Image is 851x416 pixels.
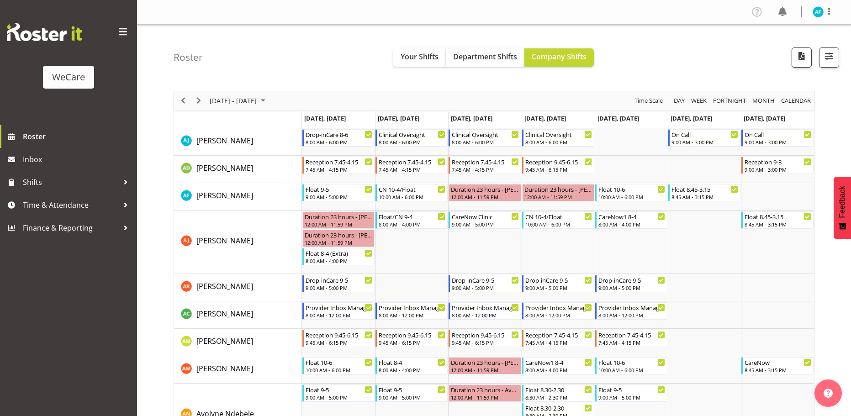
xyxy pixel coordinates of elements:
div: Andrea Ramirez"s event - Drop-inCare 9-5 Begin From Monday, September 29, 2025 at 9:00:00 AM GMT+... [302,275,375,292]
div: 8:00 AM - 4:00 PM [306,257,372,264]
div: Avolyne Ndebele"s event - Float 8.30-2.30 Begin From Thursday, October 2, 2025 at 8:30:00 AM GMT+... [522,384,594,402]
div: Alex Ferguson"s event - Duration 23 hours - Alex Ferguson Begin From Thursday, October 2, 2025 at... [522,184,594,201]
span: [PERSON_NAME] [196,281,253,291]
div: Amy Johannsen"s event - Duration 23 hours - Amy Johannsen Begin From Monday, September 29, 2025 a... [302,211,375,229]
div: Reception 7.45-4.15 [452,157,518,166]
div: Provider Inbox Management [452,303,518,312]
div: Reception 9.45-6.15 [452,330,518,339]
button: Filter Shifts [819,47,839,68]
div: CareNow1 8-4 [598,212,665,221]
div: 7:45 AM - 4:15 PM [306,166,372,173]
div: 9:00 AM - 5:00 PM [598,394,665,401]
button: Feedback - Show survey [834,177,851,239]
div: 12:00 AM - 11:59 PM [451,193,518,200]
div: 8:00 AM - 6:00 PM [525,138,592,146]
div: CareNow1 8-4 [525,358,592,367]
div: 9:00 AM - 5:00 PM [452,284,518,291]
div: 8:45 AM - 3:15 PM [745,221,811,228]
button: Next [193,95,205,106]
span: [DATE], [DATE] [524,114,566,122]
button: Your Shifts [393,48,446,67]
div: Avolyne Ndebele"s event - Float 9-5 Begin From Monday, September 29, 2025 at 9:00:00 AM GMT+13:00... [302,384,375,402]
div: AJ Jones"s event - Clinical Oversight Begin From Tuesday, September 30, 2025 at 8:00:00 AM GMT+13... [375,129,448,147]
div: Ashley Mendoza"s event - Duration 23 hours - Ashley Mendoza Begin From Wednesday, October 1, 2025... [449,357,521,374]
div: Andrew Casburn"s event - Provider Inbox Management Begin From Thursday, October 2, 2025 at 8:00:0... [522,302,594,320]
span: calendar [780,95,812,106]
button: Download a PDF of the roster according to the set date range. [792,47,812,68]
div: 10:00 AM - 6:00 PM [525,221,592,228]
img: Rosterit website logo [7,23,82,41]
div: Amy Johannsen"s event - CareNow Clinic Begin From Wednesday, October 1, 2025 at 9:00:00 AM GMT+13... [449,211,521,229]
div: previous period [175,91,191,111]
a: [PERSON_NAME] [196,135,253,146]
div: 9:00 AM - 3:00 PM [671,138,738,146]
span: [DATE] - [DATE] [209,95,258,106]
div: Drop-inCare 9-5 [306,275,372,284]
span: Month [751,95,776,106]
span: [DATE], [DATE] [378,114,419,122]
div: Antonia Mao"s event - Reception 7.45-4.15 Begin From Thursday, October 2, 2025 at 7:45:00 AM GMT+... [522,330,594,347]
div: CN 10-4/Float [525,212,592,221]
div: Alex Ferguson"s event - Float 9-5 Begin From Monday, September 29, 2025 at 9:00:00 AM GMT+13:00 E... [302,184,375,201]
div: Provider Inbox Management [598,303,665,312]
div: 10:00 AM - 6:00 PM [598,366,665,374]
div: Alex Ferguson"s event - CN 10-4/Float Begin From Tuesday, September 30, 2025 at 10:00:00 AM GMT+1... [375,184,448,201]
div: On Call [745,130,811,139]
div: 8:00 AM - 4:00 PM [379,366,445,374]
span: [DATE], [DATE] [744,114,785,122]
td: Aleea Devenport resource [174,156,302,183]
div: CareNow Clinic [452,212,518,221]
div: Sep 29 - Oct 05, 2025 [206,91,271,111]
div: Amy Johannsen"s event - Duration 23 hours - Amy Johannsen Begin From Monday, September 29, 2025 a... [302,230,375,247]
div: Provider Inbox Management [379,303,445,312]
div: Avolyne Ndebele"s event - Float 9-5 Begin From Friday, October 3, 2025 at 9:00:00 AM GMT+13:00 En... [595,384,667,402]
div: Alex Ferguson"s event - Float 8.45-3.15 Begin From Saturday, October 4, 2025 at 8:45:00 AM GMT+13... [668,184,740,201]
div: 9:00 AM - 5:00 PM [306,284,372,291]
div: Float/CN 9-4 [379,212,445,221]
div: Float 8.45-3.15 [745,212,811,221]
div: 9:00 AM - 5:00 PM [598,284,665,291]
div: 7:45 AM - 4:15 PM [379,166,445,173]
button: Fortnight [712,95,748,106]
div: 9:00 AM - 5:00 PM [452,221,518,228]
div: On Call [671,130,738,139]
div: 12:00 AM - 11:59 PM [451,394,518,401]
div: next period [191,91,206,111]
span: Finance & Reporting [23,221,119,235]
div: 8:00 AM - 6:00 PM [452,138,518,146]
div: 7:45 AM - 4:15 PM [525,339,592,346]
div: Aleea Devenport"s event - Reception 9.45-6.15 Begin From Thursday, October 2, 2025 at 9:45:00 AM ... [522,157,594,174]
div: Andrew Casburn"s event - Provider Inbox Management Begin From Wednesday, October 1, 2025 at 8:00:... [449,302,521,320]
a: [PERSON_NAME] [196,308,253,319]
div: Antonia Mao"s event - Reception 7.45-4.15 Begin From Friday, October 3, 2025 at 7:45:00 AM GMT+13... [595,330,667,347]
div: Float 9-5 [306,385,372,394]
span: Company Shifts [532,52,587,62]
div: 9:45 AM - 6:15 PM [379,339,445,346]
div: Duration 23 hours - [PERSON_NAME] [305,212,372,221]
img: help-xxl-2.png [824,389,833,398]
button: Time Scale [633,95,665,106]
div: 9:00 AM - 3:00 PM [745,138,811,146]
button: Department Shifts [446,48,524,67]
div: 8:00 AM - 12:00 PM [379,311,445,319]
a: [PERSON_NAME] [196,190,253,201]
div: 8:45 AM - 3:15 PM [671,193,738,200]
div: Antonia Mao"s event - Reception 9.45-6.15 Begin From Tuesday, September 30, 2025 at 9:45:00 AM GM... [375,330,448,347]
div: Float 9-5 [306,184,372,194]
div: 10:00 AM - 6:00 PM [379,193,445,200]
div: Clinical Oversight [379,130,445,139]
div: AJ Jones"s event - Drop-inCare 8-6 Begin From Monday, September 29, 2025 at 8:00:00 AM GMT+13:00 ... [302,129,375,147]
span: [PERSON_NAME] [196,190,253,200]
span: Department Shifts [453,52,517,62]
span: [PERSON_NAME] [196,163,253,173]
span: [PERSON_NAME] [196,136,253,146]
div: Andrew Casburn"s event - Provider Inbox Management Begin From Friday, October 3, 2025 at 8:00:00 ... [595,302,667,320]
div: Andrew Casburn"s event - Provider Inbox Management Begin From Monday, September 29, 2025 at 8:00:... [302,302,375,320]
div: Aleea Devenport"s event - Reception 7.45-4.15 Begin From Wednesday, October 1, 2025 at 7:45:00 AM... [449,157,521,174]
span: [DATE], [DATE] [597,114,639,122]
div: Avolyne Ndebele"s event - Duration 23 hours - Avolyne Ndebele Begin From Wednesday, October 1, 20... [449,384,521,402]
h4: Roster [174,52,203,63]
div: Reception 9.45-6.15 [306,330,372,339]
div: AJ Jones"s event - On Call Begin From Sunday, October 5, 2025 at 9:00:00 AM GMT+13:00 Ends At Sun... [741,129,814,147]
div: Amy Johannsen"s event - Float 8.45-3.15 Begin From Sunday, October 5, 2025 at 8:45:00 AM GMT+13:0... [741,211,814,229]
